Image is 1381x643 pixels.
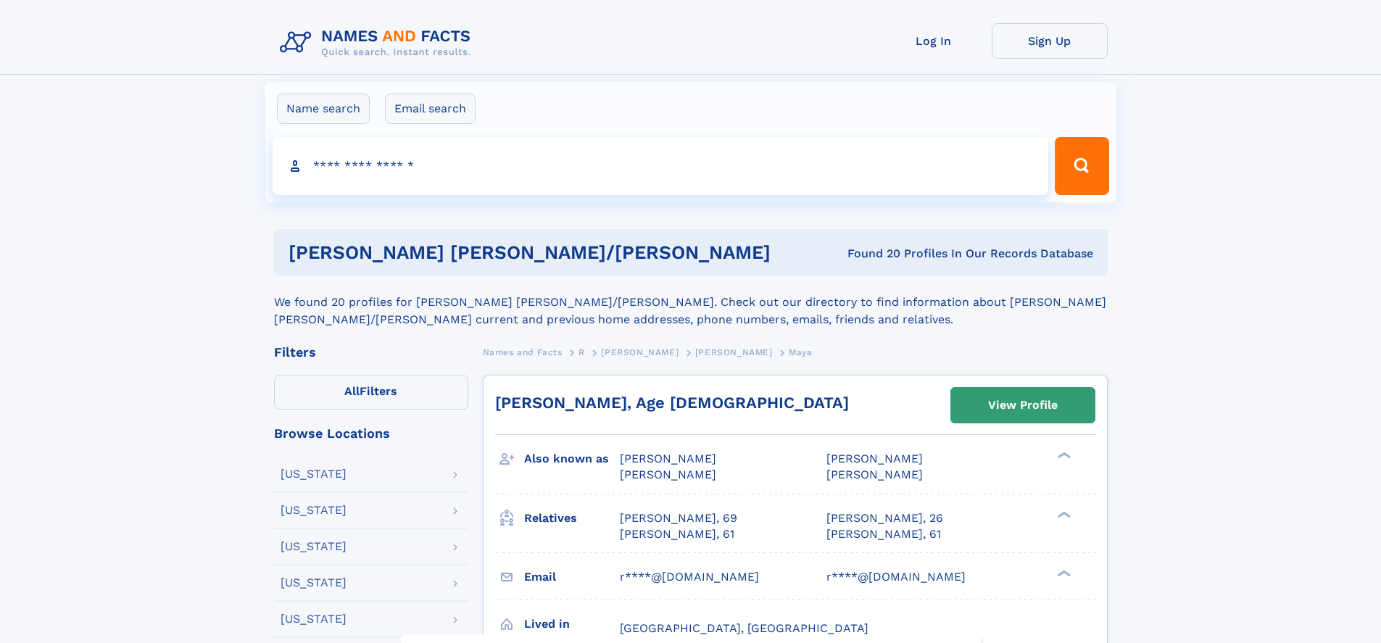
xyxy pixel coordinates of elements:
[274,23,483,62] img: Logo Names and Facts
[578,347,585,357] span: R
[1054,451,1071,460] div: ❯
[876,23,992,59] a: Log In
[809,246,1093,262] div: Found 20 Profiles In Our Records Database
[620,526,734,542] a: [PERSON_NAME], 61
[524,506,620,531] h3: Relatives
[524,612,620,636] h3: Lived in
[274,375,468,410] label: Filters
[274,346,468,359] div: Filters
[495,394,849,412] a: [PERSON_NAME], Age [DEMOGRAPHIC_DATA]
[281,613,347,625] div: [US_STATE]
[281,505,347,516] div: [US_STATE]
[601,343,679,361] a: [PERSON_NAME]
[695,347,773,357] span: [PERSON_NAME]
[620,510,737,526] a: [PERSON_NAME], 69
[281,541,347,552] div: [US_STATE]
[281,468,347,480] div: [US_STATE]
[951,388,1095,423] a: View Profile
[274,427,468,440] div: Browse Locations
[289,244,809,262] h1: [PERSON_NAME] [PERSON_NAME]/[PERSON_NAME]
[695,343,773,361] a: [PERSON_NAME]
[826,510,943,526] a: [PERSON_NAME], 26
[483,343,563,361] a: Names and Facts
[344,384,360,398] span: All
[273,137,1049,195] input: search input
[277,94,370,124] label: Name search
[826,526,941,542] a: [PERSON_NAME], 61
[826,452,923,465] span: [PERSON_NAME]
[601,347,679,357] span: [PERSON_NAME]
[385,94,476,124] label: Email search
[620,452,716,465] span: [PERSON_NAME]
[620,621,868,635] span: [GEOGRAPHIC_DATA], [GEOGRAPHIC_DATA]
[1054,510,1071,519] div: ❯
[524,447,620,471] h3: Also known as
[524,565,620,589] h3: Email
[789,347,812,357] span: Maya
[620,468,716,481] span: [PERSON_NAME]
[1054,568,1071,578] div: ❯
[992,23,1108,59] a: Sign Up
[274,276,1108,328] div: We found 20 profiles for [PERSON_NAME] [PERSON_NAME]/[PERSON_NAME]. Check out our directory to fi...
[988,389,1058,422] div: View Profile
[1055,137,1108,195] button: Search Button
[281,577,347,589] div: [US_STATE]
[826,468,923,481] span: [PERSON_NAME]
[578,343,585,361] a: R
